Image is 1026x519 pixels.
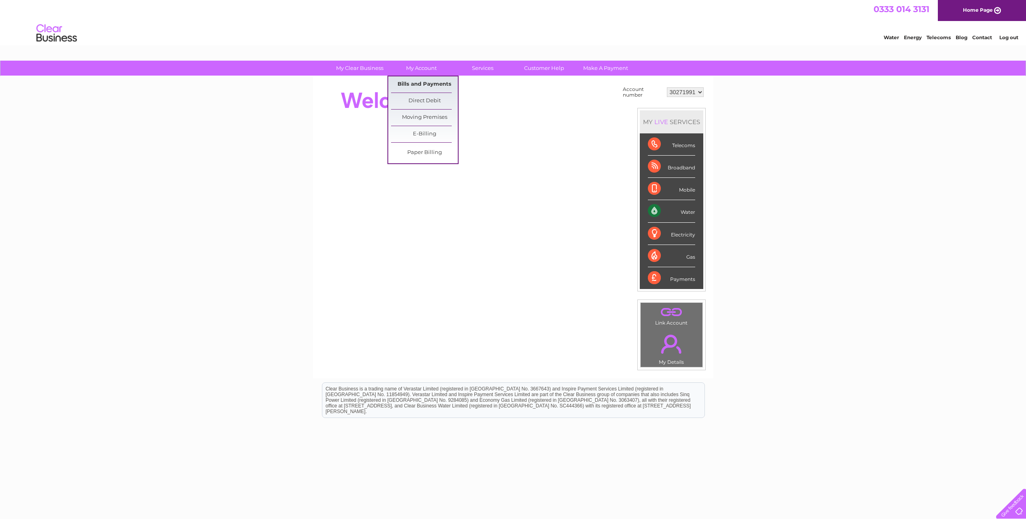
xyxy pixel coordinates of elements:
a: Telecoms [927,34,951,40]
div: Gas [648,245,695,267]
a: Make A Payment [572,61,639,76]
a: Moving Premises [391,110,458,126]
div: Broadband [648,156,695,178]
td: Link Account [640,302,703,328]
img: logo.png [36,21,77,46]
div: MY SERVICES [640,110,703,133]
div: Payments [648,267,695,289]
a: E-Billing [391,126,458,142]
a: . [643,330,700,358]
a: Contact [972,34,992,40]
a: Energy [904,34,922,40]
div: Electricity [648,223,695,245]
a: My Clear Business [326,61,393,76]
div: Clear Business is a trading name of Verastar Limited (registered in [GEOGRAPHIC_DATA] No. 3667643... [322,4,704,39]
a: Services [449,61,516,76]
a: . [643,305,700,319]
a: Log out [999,34,1018,40]
div: Telecoms [648,133,695,156]
a: Customer Help [511,61,578,76]
a: Paper Billing [391,145,458,161]
a: Direct Debit [391,93,458,109]
a: Water [884,34,899,40]
div: LIVE [653,118,670,126]
a: My Account [388,61,455,76]
a: 0333 014 3131 [874,4,929,14]
a: Blog [956,34,967,40]
div: Mobile [648,178,695,200]
td: My Details [640,328,703,367]
div: Water [648,200,695,222]
td: Account number [621,84,665,100]
a: Bills and Payments [391,76,458,93]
